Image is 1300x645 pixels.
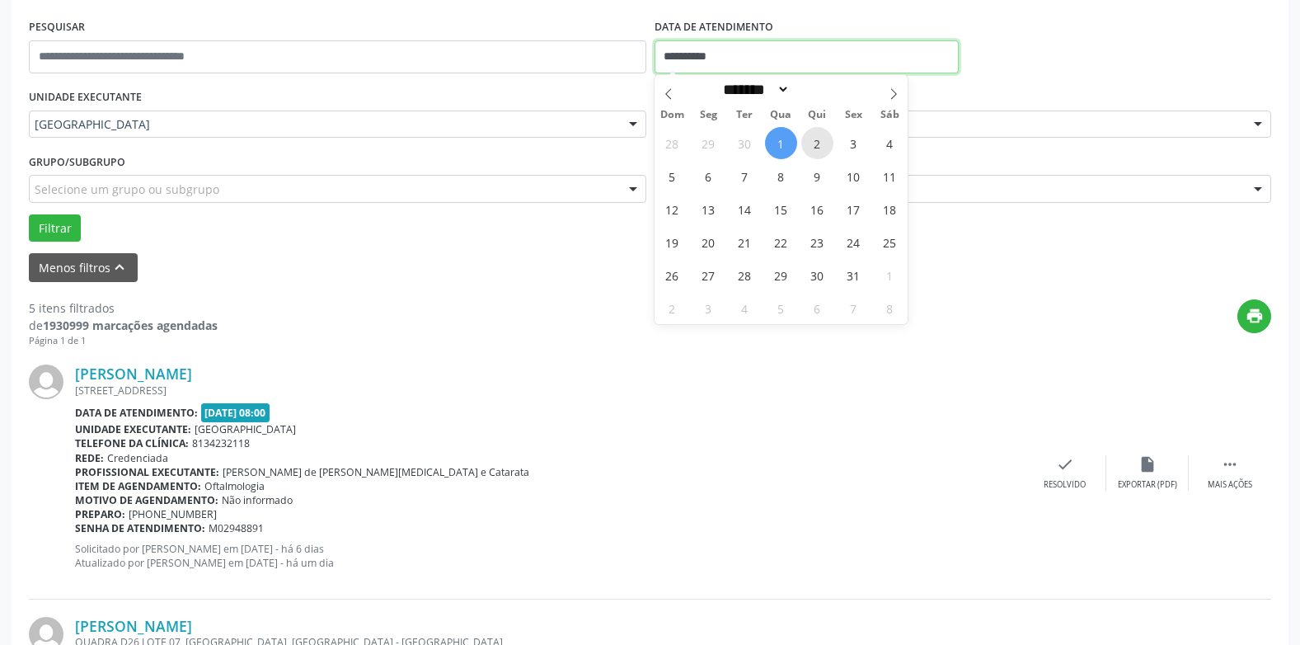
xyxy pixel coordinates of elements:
span: Outubro 15, 2025 [765,193,797,225]
span: Outubro 10, 2025 [838,160,870,192]
span: Novembro 3, 2025 [692,292,725,324]
span: Novembro 7, 2025 [838,292,870,324]
strong: 1930999 marcações agendadas [43,318,218,333]
i: check [1056,455,1074,473]
span: Selecione um grupo ou subgrupo [35,181,219,198]
span: M02948891 [209,521,264,535]
label: PESQUISAR [29,15,85,40]
i: print [1246,307,1264,325]
span: Sáb [871,110,908,120]
span: Qua [763,110,799,120]
span: Ter [726,110,763,120]
span: [GEOGRAPHIC_DATA] [35,116,612,133]
div: Exportar (PDF) [1118,479,1177,491]
label: UNIDADE EXECUTANTE [29,85,142,111]
div: 5 itens filtrados [29,299,218,317]
span: Outubro 2, 2025 [801,127,833,159]
p: Solicitado por [PERSON_NAME] em [DATE] - há 6 dias Atualizado por [PERSON_NAME] em [DATE] - há um... [75,542,1024,570]
span: Novembro 2, 2025 [656,292,688,324]
span: Oftalmologia [204,479,265,493]
b: Telefone da clínica: [75,436,189,450]
span: Outubro 1, 2025 [765,127,797,159]
span: Outubro 23, 2025 [801,226,833,258]
b: Preparo: [75,507,125,521]
span: [DATE] 08:00 [201,403,270,422]
input: Year [790,81,844,98]
button: print [1237,299,1271,333]
span: Sex [835,110,871,120]
span: Outubro 17, 2025 [838,193,870,225]
span: Outubro 31, 2025 [838,259,870,291]
span: [GEOGRAPHIC_DATA] [195,422,296,436]
span: Outubro 19, 2025 [656,226,688,258]
span: [PHONE_NUMBER] [129,507,217,521]
span: Outubro 26, 2025 [656,259,688,291]
i:  [1221,455,1239,473]
b: Motivo de agendamento: [75,493,218,507]
span: Setembro 29, 2025 [692,127,725,159]
div: [STREET_ADDRESS] [75,384,1024,398]
div: Página 1 de 1 [29,334,218,348]
label: DATA DE ATENDIMENTO [655,15,773,40]
div: Resolvido [1044,479,1086,491]
button: Menos filtroskeyboard_arrow_up [29,253,138,282]
span: Outubro 25, 2025 [874,226,906,258]
span: Outubro 12, 2025 [656,193,688,225]
span: Setembro 30, 2025 [729,127,761,159]
b: Senha de atendimento: [75,521,205,535]
b: Rede: [75,451,104,465]
span: Não informado [222,493,293,507]
span: Outubro 7, 2025 [729,160,761,192]
span: Novembro 1, 2025 [874,259,906,291]
span: Setembro 28, 2025 [656,127,688,159]
a: [PERSON_NAME] [75,365,192,383]
span: Outubro 29, 2025 [765,259,797,291]
label: Grupo/Subgrupo [29,149,125,175]
a: [PERSON_NAME] [75,617,192,635]
span: Todos os profissionais [660,116,1238,133]
span: Outubro 9, 2025 [801,160,833,192]
span: Outubro 27, 2025 [692,259,725,291]
select: Month [718,81,791,98]
span: Outubro 6, 2025 [692,160,725,192]
i: keyboard_arrow_up [110,258,129,276]
span: Outubro 30, 2025 [801,259,833,291]
span: Novembro 8, 2025 [874,292,906,324]
span: Outubro 21, 2025 [729,226,761,258]
div: de [29,317,218,334]
span: Novembro 4, 2025 [729,292,761,324]
span: Outubro 22, 2025 [765,226,797,258]
span: Outubro 11, 2025 [874,160,906,192]
span: Outubro 18, 2025 [874,193,906,225]
span: [PERSON_NAME] de [PERSON_NAME][MEDICAL_DATA] e Catarata [223,465,529,479]
span: Outubro 4, 2025 [874,127,906,159]
span: 8134232118 [192,436,250,450]
span: Outubro 13, 2025 [692,193,725,225]
img: img [29,365,63,399]
span: Outubro 3, 2025 [838,127,870,159]
b: Unidade executante: [75,422,191,436]
span: Outubro 28, 2025 [729,259,761,291]
span: Seg [690,110,726,120]
div: Mais ações [1208,479,1252,491]
button: Filtrar [29,214,81,242]
span: Outubro 8, 2025 [765,160,797,192]
span: Credenciada [107,451,168,465]
span: Outubro 24, 2025 [838,226,870,258]
b: Item de agendamento: [75,479,201,493]
i: insert_drive_file [1138,455,1157,473]
span: Outubro 20, 2025 [692,226,725,258]
span: Qui [799,110,835,120]
span: Outubro 5, 2025 [656,160,688,192]
b: Profissional executante: [75,465,219,479]
span: Novembro 5, 2025 [765,292,797,324]
span: Outubro 14, 2025 [729,193,761,225]
span: Outubro 16, 2025 [801,193,833,225]
span: Novembro 6, 2025 [801,292,833,324]
span: Dom [655,110,691,120]
b: Data de atendimento: [75,406,198,420]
